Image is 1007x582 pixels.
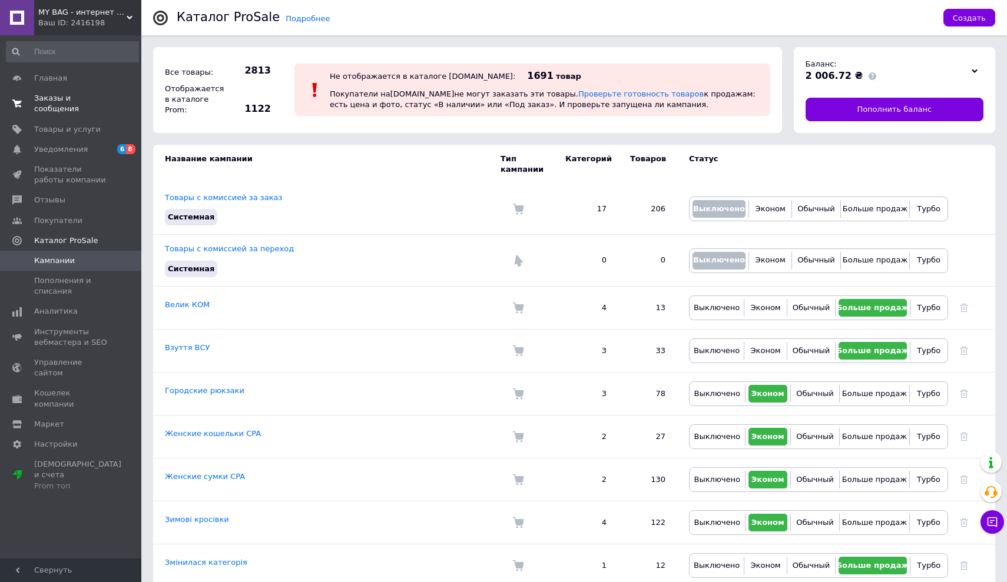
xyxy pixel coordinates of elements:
[917,346,940,355] span: Турбо
[839,557,906,574] button: Больше продаж
[752,252,789,270] button: Эконом
[693,385,742,403] button: Выключено
[512,560,524,571] img: Комиссия за заказ
[843,471,906,488] button: Больше продаж
[806,98,984,121] a: Пополнить баланс
[330,72,515,81] div: Не отображается в каталоге [DOMAIN_NAME]:
[795,252,837,270] button: Обычный
[756,255,786,264] span: Эконом
[168,264,214,273] span: Системная
[554,372,618,415] td: 3
[913,428,945,445] button: Турбо
[168,212,214,221] span: Системная
[512,388,524,400] img: Комиссия за заказ
[6,41,139,62] input: Поиск
[177,11,280,24] div: Каталог ProSale
[843,255,907,264] span: Больше продаж
[165,558,247,567] a: Змінилася категорія
[794,428,836,445] button: Обычный
[960,518,968,527] a: Удалить
[162,64,227,81] div: Все товары:
[554,501,618,544] td: 4
[34,195,65,205] span: Отзывы
[618,184,677,235] td: 206
[844,200,906,218] button: Больше продаж
[578,89,704,98] a: Проверьте готовность товаров
[693,252,746,270] button: Выключено
[913,514,945,531] button: Турбо
[793,346,830,355] span: Обычный
[153,145,501,184] td: Название кампании
[694,303,740,312] span: Выключено
[913,385,945,403] button: Турбо
[618,286,677,329] td: 13
[843,514,906,531] button: Больше продаж
[751,561,781,570] span: Эконом
[34,215,82,226] span: Покупатели
[554,415,618,458] td: 2
[842,432,907,441] span: Больше продаж
[953,14,986,22] span: Создать
[747,299,784,317] button: Эконом
[917,255,940,264] span: Турбо
[842,389,907,398] span: Больше продаж
[34,255,75,266] span: Кампании
[843,428,906,445] button: Больше продаж
[917,561,940,570] span: Турбо
[306,81,324,99] img: :exclamation:
[693,299,741,317] button: Выключено
[747,557,784,574] button: Эконом
[793,561,830,570] span: Обычный
[751,346,781,355] span: Эконом
[960,346,968,355] a: Удалить
[980,510,1004,534] button: Чат с покупателем
[797,204,834,213] span: Обычный
[913,252,945,270] button: Турбо
[618,145,677,184] td: Товаров
[794,385,836,403] button: Обычный
[34,357,109,378] span: Управление сайтом
[34,275,109,297] span: Пополнения и списания
[34,306,78,317] span: Аналитика
[917,518,940,527] span: Турбо
[842,518,907,527] span: Больше продаж
[913,299,945,317] button: Турбо
[790,342,832,360] button: Обычный
[917,303,940,312] span: Турбо
[693,204,745,213] span: Выключено
[34,459,121,491] span: [DEMOGRAPHIC_DATA] и счета
[512,345,524,357] img: Комиссия за заказ
[913,200,945,218] button: Турбо
[512,302,524,314] img: Комиссия за заказ
[796,475,833,484] span: Обычный
[844,252,906,270] button: Больше продаж
[162,81,227,119] div: Отображается в каталоге Prom:
[917,432,940,441] span: Турбо
[794,471,836,488] button: Обычный
[34,124,101,135] span: Товары и услуги
[618,235,677,286] td: 0
[618,329,677,372] td: 33
[165,429,261,438] a: Женские кошельки CPA
[960,389,968,398] a: Удалить
[960,432,968,441] a: Удалить
[693,342,741,360] button: Выключено
[554,286,618,329] td: 4
[751,475,784,484] span: Эконом
[842,475,907,484] span: Больше продаж
[693,200,746,218] button: Выключено
[165,472,245,481] a: Женские сумки CPA
[843,204,907,213] span: Больше продаж
[694,346,740,355] span: Выключено
[836,303,909,312] span: Больше продаж
[748,385,787,403] button: Эконом
[790,557,832,574] button: Обычный
[917,389,940,398] span: Турбо
[117,144,127,154] span: 6
[694,518,740,527] span: Выключено
[38,18,141,28] div: Ваш ID: 2416198
[165,515,229,524] a: Зимові кросівки
[960,303,968,312] a: Удалить
[693,557,741,574] button: Выключено
[286,14,330,23] a: Подробнее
